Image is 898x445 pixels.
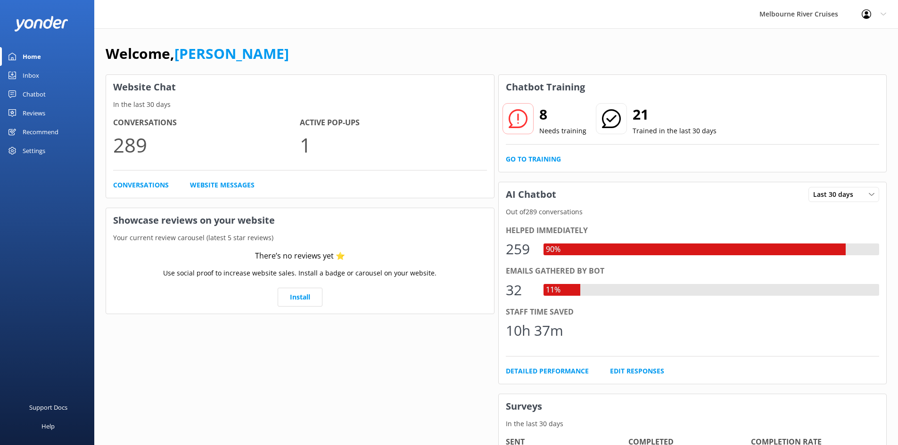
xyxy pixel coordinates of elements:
a: [PERSON_NAME] [174,44,289,63]
div: Inbox [23,66,39,85]
p: Use social proof to increase website sales. Install a badge or carousel on your website. [163,268,437,278]
div: Help [41,417,55,436]
img: yonder-white-logo.png [14,16,68,32]
h3: AI Chatbot [499,182,563,207]
div: 10h 37m [506,319,563,342]
div: Helped immediately [506,225,880,237]
h2: 21 [633,103,717,126]
a: Edit Responses [610,366,664,376]
a: Go to Training [506,154,561,164]
div: 32 [506,279,534,301]
div: Recommend [23,122,58,141]
p: 1 [300,129,486,161]
div: Staff time saved [506,306,880,318]
p: Out of 289 conversations [499,207,887,217]
h1: Welcome, [106,42,289,65]
div: Settings [23,141,45,160]
div: There’s no reviews yet ⭐ [255,250,345,262]
h3: Website Chat [106,75,494,99]
div: Chatbot [23,85,46,104]
div: Support Docs [29,398,67,417]
a: Install [278,288,322,307]
div: 90% [544,243,563,256]
h3: Surveys [499,394,887,419]
h3: Chatbot Training [499,75,592,99]
div: 259 [506,238,534,260]
span: Last 30 days [813,189,859,200]
h4: Active Pop-ups [300,117,486,129]
div: Reviews [23,104,45,122]
p: 289 [113,129,300,161]
div: Home [23,47,41,66]
h4: Conversations [113,117,300,129]
p: In the last 30 days [499,419,887,429]
p: Your current review carousel (latest 5 star reviews) [106,233,494,243]
div: Emails gathered by bot [506,265,880,277]
p: Needs training [539,126,586,136]
p: Trained in the last 30 days [633,126,717,136]
p: In the last 30 days [106,99,494,110]
div: 11% [544,284,563,296]
h2: 8 [539,103,586,126]
h3: Showcase reviews on your website [106,208,494,233]
a: Detailed Performance [506,366,589,376]
a: Conversations [113,180,169,190]
a: Website Messages [190,180,255,190]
